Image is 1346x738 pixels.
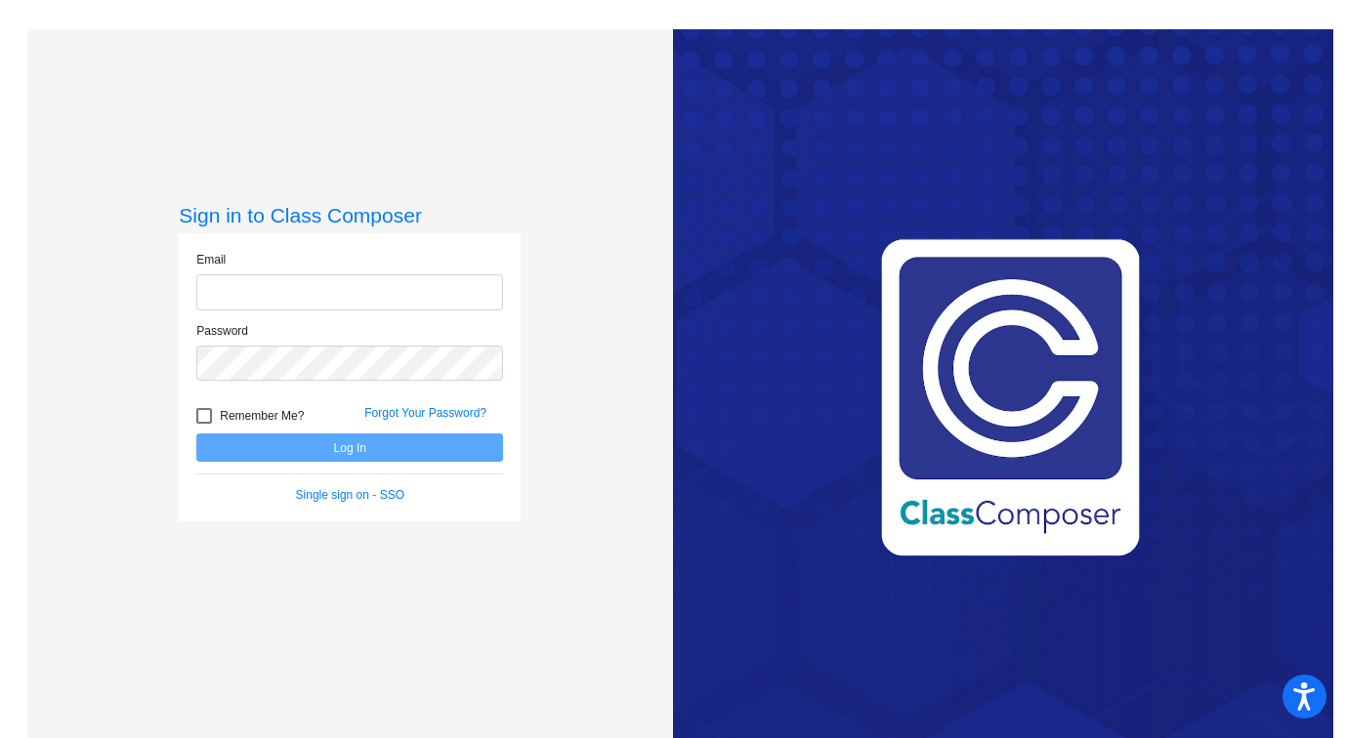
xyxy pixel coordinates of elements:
a: Single sign on - SSO [296,488,404,502]
span: Remember Me? [220,404,304,428]
label: Password [196,322,248,340]
label: Email [196,251,226,268]
h3: Sign in to Class Composer [179,203,521,227]
a: Forgot Your Password? [364,406,486,420]
button: Log In [196,433,503,462]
